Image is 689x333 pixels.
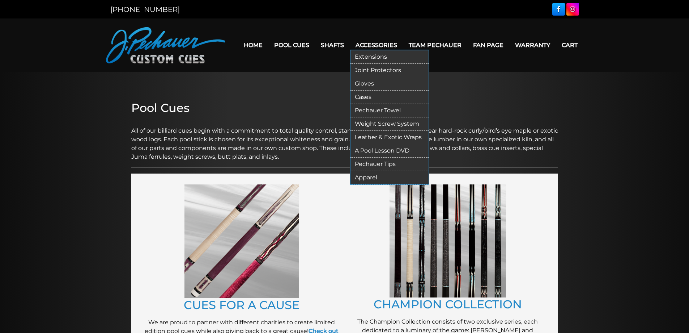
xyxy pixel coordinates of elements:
img: Pechauer Custom Cues [106,27,225,63]
a: CUES FOR A CAUSE [184,298,299,312]
a: Shafts [315,36,350,54]
a: Pechauer Tips [350,158,429,171]
a: Home [238,36,268,54]
a: Leather & Exotic Wraps [350,131,429,144]
a: Team Pechauer [403,36,467,54]
a: Warranty [509,36,556,54]
a: Cart [556,36,583,54]
a: A Pool Lesson DVD [350,144,429,158]
a: Fan Page [467,36,509,54]
a: Joint Protectors [350,64,429,77]
p: All of our billiard cues begin with a commitment to total quality control, starting with the sele... [131,118,558,161]
a: Accessories [350,36,403,54]
a: Gloves [350,77,429,91]
h2: Pool Cues [131,101,558,115]
a: Pechauer Towel [350,104,429,117]
a: Weight Screw System [350,117,429,131]
a: CHAMPION COLLECTION [374,297,522,311]
a: [PHONE_NUMBER] [110,5,180,14]
a: Cases [350,91,429,104]
a: Extensions [350,50,429,64]
a: Pool Cues [268,36,315,54]
a: Apparel [350,171,429,184]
